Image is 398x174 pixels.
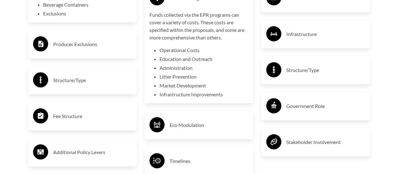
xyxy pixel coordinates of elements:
li: Market Development [160,82,249,89]
li: Infrastructure Improvements [160,91,249,98]
li: Exclusions [43,10,132,17]
li: Administration [160,64,249,72]
h3: Fee Structure [53,111,132,121]
h3: Stakeholder Involvement [286,137,365,147]
h3: Timelines [170,156,249,166]
li: Operational Costs [160,46,249,54]
li: Beverage Containers [43,1,132,9]
h3: Eco Modulation [170,120,249,130]
h3: Structure/Type [286,65,365,75]
h3: Producer Exclusions [53,39,132,49]
li: Litter Prevention [160,73,249,81]
p: Funds collected via the EPR programs can cover a variety of costs. These costs are specified with... [149,11,249,41]
li: Education and Outreach [160,55,249,63]
h3: Infrastructure [286,29,365,39]
h3: Government Role [286,101,365,111]
h3: Additional Policy Levers [53,147,132,157]
h3: Structure/Type [53,75,132,85]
